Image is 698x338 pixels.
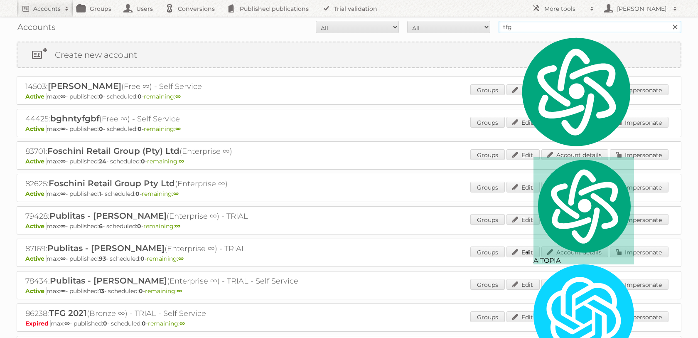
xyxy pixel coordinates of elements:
a: Groups [470,214,505,225]
span: Active [25,190,47,197]
div: AITOPIA [533,157,634,265]
strong: 0 [99,93,103,100]
span: Active [25,93,47,100]
strong: 13 [99,287,104,295]
p: max: - published: - scheduled: - [25,287,673,295]
a: Groups [470,149,505,160]
h2: Accounts [33,5,61,13]
span: remaining: [147,158,184,165]
strong: 24 [99,158,106,165]
a: Impersonate [610,149,669,160]
strong: ∞ [175,125,181,133]
strong: ∞ [60,125,66,133]
strong: 0 [99,125,103,133]
strong: ∞ [173,190,179,197]
a: Impersonate [610,182,669,192]
strong: 6 [99,222,103,230]
strong: ∞ [60,93,66,100]
strong: 93 [99,255,106,262]
span: Publitas - [PERSON_NAME] [50,276,167,286]
span: remaining: [148,320,185,327]
h2: 83701: (Enterprise ∞) [25,146,316,157]
strong: ∞ [60,255,66,262]
span: remaining: [145,287,182,295]
a: Impersonate [610,84,669,95]
span: remaining: [143,222,180,230]
a: Groups [470,117,505,128]
span: TFG 2021 [49,308,87,318]
strong: ∞ [178,255,184,262]
p: max: - published: - scheduled: - [25,190,673,197]
strong: ∞ [64,320,70,327]
h2: 14503: (Free ∞) - Self Service [25,81,316,92]
a: Groups [470,311,505,322]
p: max: - published: - scheduled: - [25,222,673,230]
a: Impersonate [610,214,669,225]
span: Active [25,125,47,133]
span: [PERSON_NAME] [48,81,121,91]
span: remaining: [144,93,181,100]
a: Groups [470,247,505,257]
p: max: - published: - scheduled: - [25,320,673,327]
h2: [PERSON_NAME] [615,5,669,13]
strong: ∞ [177,287,182,295]
strong: ∞ [179,320,185,327]
strong: 0 [141,158,145,165]
a: Impersonate [610,311,669,322]
h2: 86238: (Bronze ∞) - TRIAL - Self Service [25,308,316,319]
a: Impersonate [610,247,669,257]
span: remaining: [147,255,184,262]
span: Foschini Retail Group (Pty) Ltd [47,146,179,156]
strong: ∞ [60,190,66,197]
p: max: - published: - scheduled: - [25,125,673,133]
strong: 0 [142,320,146,327]
h2: 79428: (Enterprise ∞) - TRIAL [25,211,316,222]
p: max: - published: - scheduled: - [25,158,673,165]
a: Impersonate [610,117,669,128]
a: Edit [506,214,540,225]
strong: 0 [140,255,145,262]
a: Groups [470,84,505,95]
a: Edit [506,182,540,192]
a: Groups [470,182,505,192]
strong: ∞ [60,222,66,230]
p: max: - published: - scheduled: - [25,255,673,262]
strong: 0 [138,125,142,133]
strong: 0 [135,190,140,197]
a: Groups [470,279,505,290]
a: Edit [506,84,540,95]
span: Expired [25,320,51,327]
h2: 78434: (Enterprise ∞) - TRIAL - Self Service [25,276,316,286]
span: Publitas - [PERSON_NAME] [49,211,167,221]
a: Create new account [17,42,681,67]
a: Edit [506,279,540,290]
span: Active [25,158,47,165]
h2: 44425: (Free ∞) - Self Service [25,113,316,124]
a: Edit [506,311,540,322]
a: Impersonate [610,279,669,290]
h2: 82625: (Enterprise ∞) [25,178,316,189]
a: Edit [506,117,540,128]
p: max: - published: - scheduled: - [25,93,673,100]
a: Edit [506,247,540,257]
strong: 0 [137,222,141,230]
span: remaining: [142,190,179,197]
span: Publitas - [PERSON_NAME] [47,243,165,253]
strong: ∞ [175,222,180,230]
h2: 87169: (Enterprise ∞) - TRIAL [25,243,316,254]
strong: ∞ [179,158,184,165]
span: bghntyfgbf [50,113,99,123]
span: remaining: [144,125,181,133]
strong: 1 [99,190,101,197]
strong: ∞ [60,287,66,295]
span: Active [25,222,47,230]
strong: ∞ [175,93,181,100]
strong: ∞ [60,158,66,165]
strong: 0 [138,93,142,100]
span: Active [25,255,47,262]
span: Foschini Retail Group Pty Ltd [49,178,175,188]
span: Active [25,287,47,295]
strong: 0 [103,320,107,327]
h2: More tools [544,5,586,13]
a: Edit [506,149,540,160]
